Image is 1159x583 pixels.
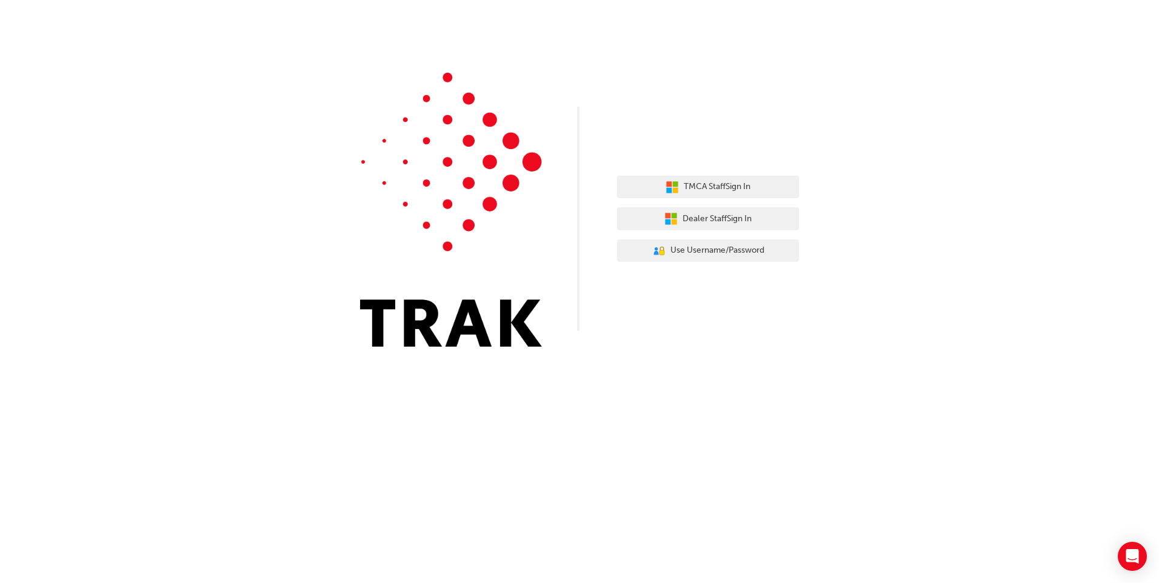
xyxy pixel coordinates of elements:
[670,244,764,258] span: Use Username/Password
[684,180,750,194] span: TMCA Staff Sign In
[683,212,752,226] span: Dealer Staff Sign In
[617,176,799,199] button: TMCA StaffSign In
[617,207,799,230] button: Dealer StaffSign In
[360,73,542,347] img: Trak
[617,239,799,262] button: Use Username/Password
[1118,542,1147,571] div: Open Intercom Messenger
